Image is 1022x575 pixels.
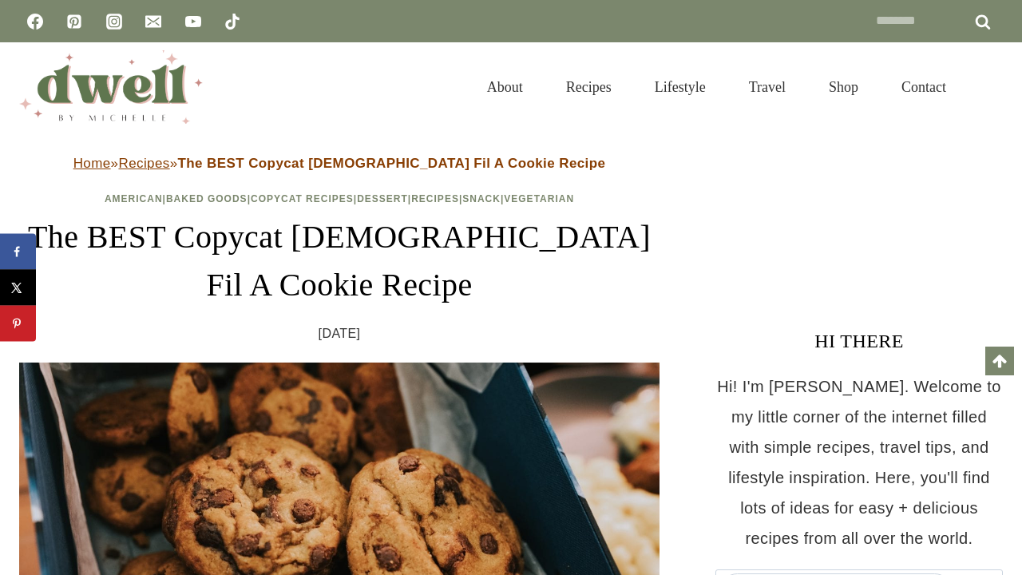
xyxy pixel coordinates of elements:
[976,73,1003,101] button: View Search Form
[19,50,203,124] img: DWELL by michelle
[137,6,169,38] a: Email
[357,193,408,204] a: Dessert
[73,156,111,171] a: Home
[985,347,1014,375] a: Scroll to top
[411,193,459,204] a: Recipes
[73,156,606,171] span: » »
[178,156,606,171] strong: The BEST Copycat [DEMOGRAPHIC_DATA] Fil A Cookie Recipe
[216,6,248,38] a: TikTok
[465,59,545,115] a: About
[462,193,501,204] a: Snack
[715,371,1003,553] p: Hi! I'm [PERSON_NAME]. Welcome to my little corner of the internet filled with simple recipes, tr...
[177,6,209,38] a: YouTube
[251,193,354,204] a: Copycat Recipes
[118,156,169,171] a: Recipes
[19,213,660,309] h1: The BEST Copycat [DEMOGRAPHIC_DATA] Fil A Cookie Recipe
[166,193,248,204] a: Baked Goods
[19,6,51,38] a: Facebook
[98,6,130,38] a: Instagram
[105,193,163,204] a: American
[727,59,807,115] a: Travel
[633,59,727,115] a: Lifestyle
[504,193,574,204] a: Vegetarian
[58,6,90,38] a: Pinterest
[545,59,633,115] a: Recipes
[105,193,574,204] span: | | | | | |
[465,59,968,115] nav: Primary Navigation
[880,59,968,115] a: Contact
[807,59,880,115] a: Shop
[715,327,1003,355] h3: HI THERE
[319,322,361,346] time: [DATE]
